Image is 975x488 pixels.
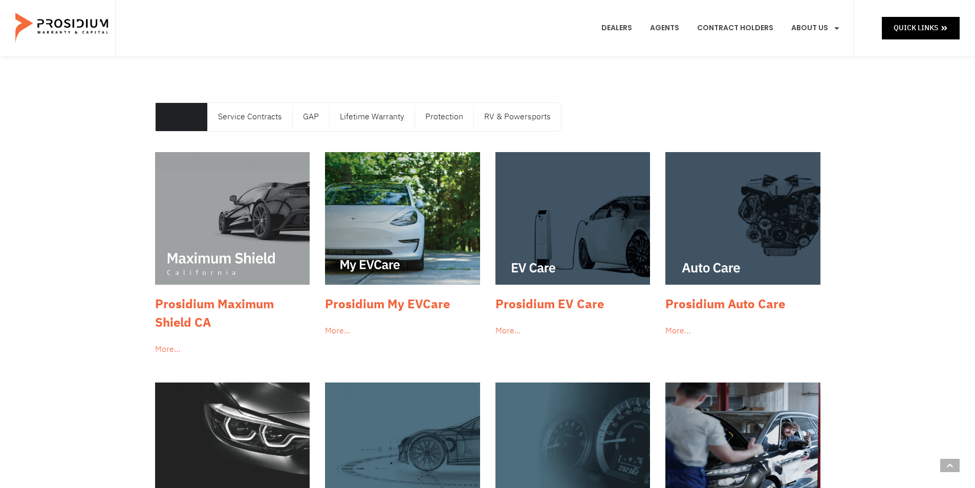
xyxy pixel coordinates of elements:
[150,147,315,362] a: Prosidium Maximum Shield CA More…
[495,324,651,338] div: More…
[156,103,207,131] a: Show All
[155,342,310,357] div: More…
[660,147,826,344] a: Prosidium Auto Care More…
[325,295,480,313] h3: Prosidium My EVCare
[594,9,848,47] nav: Menu
[642,9,687,47] a: Agents
[320,147,485,344] a: Prosidium My EVCare More…
[495,295,651,313] h3: Prosidium EV Care
[784,9,848,47] a: About Us
[293,103,329,131] a: GAP
[330,103,415,131] a: Lifetime Warranty
[665,324,820,338] div: More…
[415,103,473,131] a: Protection
[208,103,292,131] a: Service Contracts
[474,103,561,131] a: RV & Powersports
[594,9,640,47] a: Dealers
[156,103,561,131] nav: Menu
[689,9,781,47] a: Contract Holders
[325,324,480,338] div: More…
[490,147,656,344] a: Prosidium EV Care More…
[882,17,960,39] a: Quick Links
[155,295,310,332] h3: Prosidium Maximum Shield CA
[665,295,820,313] h3: Prosidium Auto Care
[894,22,938,34] span: Quick Links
